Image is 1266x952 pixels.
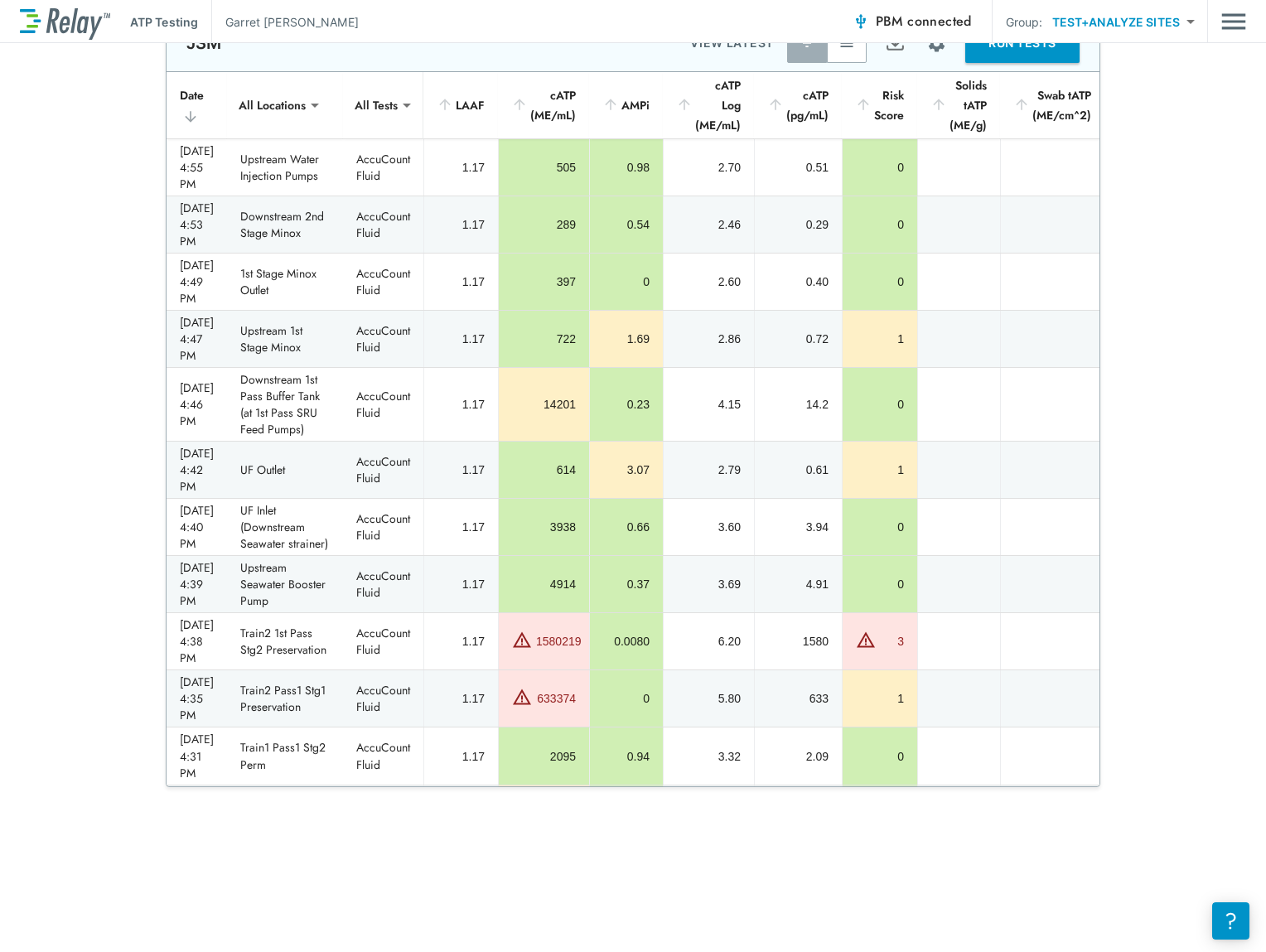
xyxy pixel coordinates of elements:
[512,630,532,650] img: Warning
[512,273,576,290] div: 397
[536,690,576,707] div: 633374
[227,556,343,612] td: Upstream Seawater Booster Pump
[768,576,829,592] div: 4.91
[768,462,829,478] div: 0.61
[180,314,214,364] div: [DATE] 4:47 PM
[603,216,650,233] div: 0.54
[437,95,485,115] div: LAAF
[180,731,214,780] div: [DATE] 4:31 PM
[512,159,576,176] div: 505
[186,33,221,53] p: JSM
[799,35,815,51] img: Latest
[227,442,343,498] td: UF Outlet
[20,4,110,40] img: LuminUltra Relay
[180,445,214,495] div: [DATE] 4:42 PM
[1221,6,1246,37] button: Main menu
[227,613,343,669] td: Train2 1st Pass Stg2 Preservation
[227,139,343,196] td: Upstream Water Injection Pumps
[930,75,987,135] div: Solids tATP (ME/g)
[512,687,532,707] img: Warning
[603,519,650,535] div: 0.66
[343,311,423,367] td: AccuCount Fluid
[227,196,343,253] td: Downstream 2nd Stage Minox
[856,216,904,233] div: 0
[677,576,741,592] div: 3.69
[768,748,829,765] div: 2.09
[856,748,904,765] div: 0
[767,85,829,125] div: cATP (pg/mL)
[343,368,423,441] td: AccuCount Fluid
[768,633,829,650] div: 1580
[768,690,829,707] div: 633
[1013,85,1091,125] div: Swab tATP (ME/cm^2)
[603,690,650,707] div: 0
[855,85,904,125] div: Risk Score
[437,331,485,347] div: 1.17
[677,216,741,233] div: 2.46
[437,633,485,650] div: 1.17
[677,690,741,707] div: 5.80
[677,462,741,478] div: 2.79
[437,690,485,707] div: 1.17
[130,13,198,31] p: ATP Testing
[768,273,829,290] div: 0.40
[768,519,829,535] div: 3.94
[227,89,317,122] div: All Locations
[603,748,650,765] div: 0.94
[1006,13,1043,31] p: Group:
[343,785,423,842] td: AccuCount Fluid
[512,519,576,535] div: 3938
[180,559,214,609] div: [DATE] 4:39 PM
[856,630,876,650] img: Warning
[512,216,576,233] div: 289
[677,748,741,765] div: 3.32
[603,462,650,478] div: 3.07
[926,33,947,54] img: Settings Icon
[227,785,343,842] td: Train1 Pass1 Stg 2 Reject
[677,519,741,535] div: 3.60
[343,613,423,669] td: AccuCount Fluid
[768,396,829,413] div: 14.2
[180,674,214,723] div: [DATE] 4:35 PM
[856,462,904,478] div: 1
[677,273,741,290] div: 2.60
[437,273,485,290] div: 1.17
[856,396,904,413] div: 0
[225,13,359,31] p: Garret [PERSON_NAME]
[227,670,343,727] td: Train2 Pass1 Stg1 Preservation
[856,690,904,707] div: 1
[856,159,904,176] div: 0
[227,727,343,784] td: Train1 Pass1 Stg2 Perm
[885,33,906,54] img: Export Icon
[602,95,650,115] div: AMPi
[876,10,972,33] span: PBM
[677,396,741,413] div: 4.15
[512,748,576,765] div: 2095
[343,727,423,784] td: AccuCount Fluid
[838,35,855,51] img: View All
[437,462,485,478] div: 1.17
[536,633,582,650] div: 1580219
[875,23,915,63] button: Export
[437,159,485,176] div: 1.17
[853,13,869,30] img: Connected Icon
[603,273,650,290] div: 0
[768,331,829,347] div: 0.72
[846,5,978,38] button: PBM connected
[180,143,214,192] div: [DATE] 4:55 PM
[676,75,741,135] div: cATP Log (ME/mL)
[856,519,904,535] div: 0
[227,368,343,441] td: Downstream 1st Pass Buffer Tank (at 1st Pass SRU Feed Pumps)
[603,576,650,592] div: 0.37
[343,442,423,498] td: AccuCount Fluid
[511,85,576,125] div: cATP (ME/mL)
[677,633,741,650] div: 6.20
[1221,6,1246,37] img: Drawer Icon
[227,499,343,555] td: UF Inlet (Downstream Seawater strainer)
[343,499,423,555] td: AccuCount Fluid
[880,633,904,650] div: 3
[603,396,650,413] div: 0.23
[677,159,741,176] div: 2.70
[603,331,650,347] div: 1.69
[915,22,959,65] button: Site setup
